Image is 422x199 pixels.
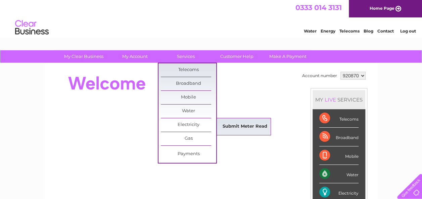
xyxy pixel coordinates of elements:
[53,4,370,32] div: Clear Business is a trading name of Verastar Limited (registered in [GEOGRAPHIC_DATA] No. 3667643...
[161,132,216,145] a: Gas
[364,28,373,34] a: Blog
[161,147,216,161] a: Payments
[319,146,359,165] div: Mobile
[161,118,216,132] a: Electricity
[319,128,359,146] div: Broadband
[217,120,273,133] a: Submit Meter Read
[300,70,339,81] td: Account number
[377,28,394,34] a: Contact
[321,28,335,34] a: Energy
[161,77,216,90] a: Broadband
[313,90,365,109] div: MY SERVICES
[260,50,316,63] a: Make A Payment
[107,50,162,63] a: My Account
[339,28,360,34] a: Telecoms
[161,105,216,118] a: Water
[323,96,337,103] div: LIVE
[161,91,216,104] a: Mobile
[295,3,342,12] a: 0333 014 3131
[158,50,214,63] a: Services
[319,165,359,183] div: Water
[209,50,265,63] a: Customer Help
[161,63,216,77] a: Telecoms
[304,28,317,34] a: Water
[56,50,111,63] a: My Clear Business
[319,109,359,128] div: Telecoms
[15,17,49,38] img: logo.png
[400,28,416,34] a: Log out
